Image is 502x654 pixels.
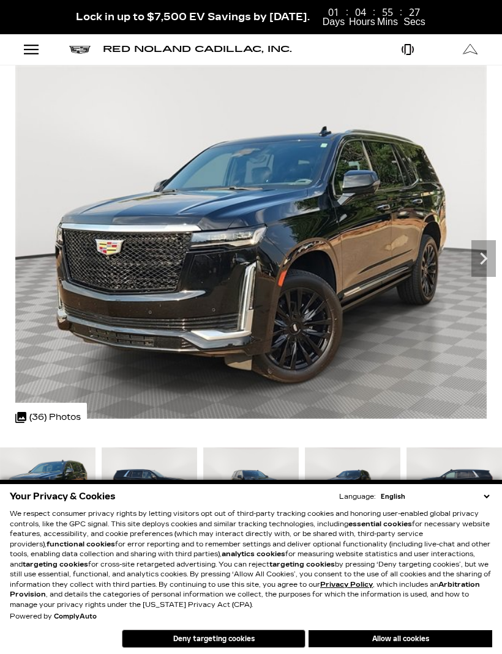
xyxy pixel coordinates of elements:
span: Your Privacy & Cookies [10,488,116,505]
a: Red Noland Cadillac, Inc. [103,45,292,54]
strong: analytics cookies [222,550,285,558]
span: Red Noland Cadillac, Inc. [103,44,292,54]
a: Privacy Policy [320,581,373,589]
span: 04 [349,7,372,17]
span: : [399,7,403,17]
div: (36) Photos [9,403,87,432]
span: : [372,7,376,17]
a: Open Phone Modal [376,34,440,65]
span: Lock in up to $7,500 EV Savings by [DATE]. [76,11,310,23]
span: 27 [403,7,426,17]
strong: targeting cookies [269,560,335,568]
strong: targeting cookies [23,560,88,568]
a: Close [481,6,496,21]
span: Hours [349,17,372,27]
div: Powered by [10,613,97,620]
img: Cadillac logo [69,46,91,54]
select: Language Select [378,491,492,502]
img: Used 2022 Black Raven Cadillac Premium Luxury image 5 [406,447,502,519]
span: 55 [376,7,399,17]
button: Deny targeting cookies [122,630,305,648]
div: Next [471,240,496,277]
span: Secs [403,17,426,27]
p: We respect consumer privacy rights by letting visitors opt out of third-party tracking cookies an... [10,509,492,610]
span: 01 [322,7,345,17]
img: Used 2022 Black Raven Cadillac Premium Luxury image 3 [203,447,299,519]
a: ComplyAuto [54,613,97,620]
div: Language: [339,493,375,500]
a: Cadillac logo [69,45,91,54]
span: Mins [376,17,399,27]
span: Days [322,17,345,27]
strong: essential cookies [348,520,412,528]
img: Used 2022 Black Raven Cadillac Premium Luxury image 4 [305,447,400,519]
strong: functional cookies [47,540,115,548]
img: Used 2022 Black Raven Cadillac Premium Luxury image 2 [102,447,197,519]
button: Allow all cookies [309,630,492,647]
span: : [345,7,349,17]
